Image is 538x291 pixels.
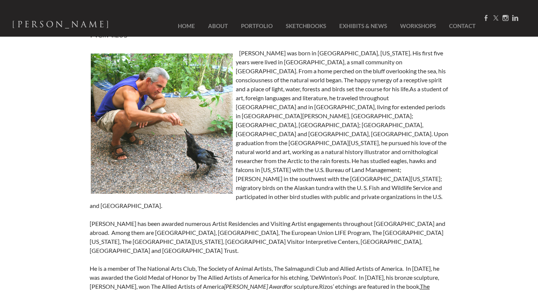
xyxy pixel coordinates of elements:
[280,18,332,34] a: SketchBooks
[334,18,393,34] a: Exhibits & News
[202,18,234,34] a: About
[224,283,285,290] em: [PERSON_NAME] Award
[12,18,111,34] a: [PERSON_NAME]
[90,85,448,209] span: As a student of art, foreign languages and literature, he traveled throughout [GEOGRAPHIC_DATA] a...
[395,18,442,34] a: Workshops
[167,18,201,34] a: Home
[503,15,508,22] a: Instagram
[12,18,111,31] span: [PERSON_NAME]
[443,18,476,34] a: Contact
[318,283,319,290] em: .
[90,52,234,195] img: Picture
[512,15,518,22] a: Linkedin
[483,15,489,22] a: Facebook
[493,15,499,22] a: Twitter
[235,18,278,34] a: Portfolio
